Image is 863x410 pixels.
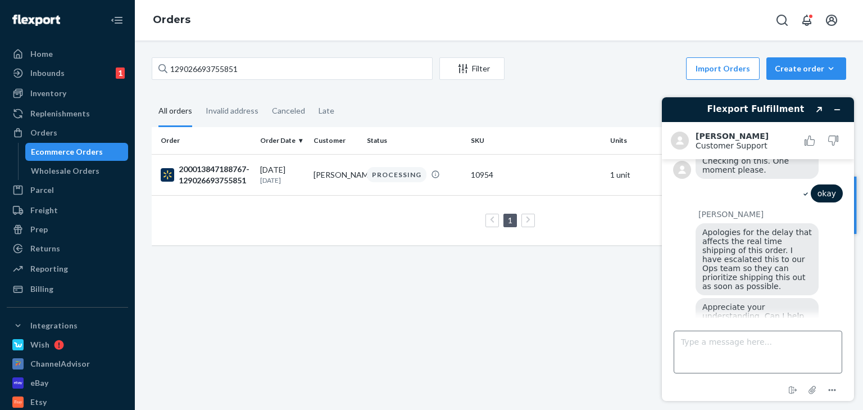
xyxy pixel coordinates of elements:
[12,15,60,26] img: Flexport logo
[606,154,659,195] td: 1 unit
[30,205,58,216] div: Freight
[7,374,128,392] a: eBay
[775,63,838,74] div: Create order
[30,263,68,274] div: Reporting
[309,154,362,195] td: [PERSON_NAME]
[7,336,128,354] a: Wish
[466,127,605,154] th: SKU
[153,13,190,26] a: Orders
[30,358,90,370] div: ChannelAdvisor
[30,397,47,408] div: Etsy
[30,184,54,196] div: Parcel
[30,88,66,99] div: Inventory
[7,260,128,278] a: Reporting
[506,215,515,225] a: Page 1 is your current page
[686,57,760,80] button: Import Orders
[7,181,128,199] a: Parcel
[440,63,504,74] div: Filter
[471,169,601,181] div: 10954
[256,127,309,154] th: Order Date
[30,127,57,138] div: Orders
[7,355,128,373] a: ChannelAdvisor
[7,45,128,63] a: Home
[820,9,843,31] button: Open account menu
[439,57,505,80] button: Filter
[206,96,258,125] div: Invalid address
[106,9,128,31] button: Close Navigation
[152,57,433,80] input: Search orders
[30,283,53,295] div: Billing
[796,9,818,31] button: Open notifications
[30,377,48,389] div: eBay
[7,317,128,335] button: Integrations
[272,96,305,125] div: Canceled
[31,146,103,157] div: Ecommerce Orders
[25,8,48,18] span: Chat
[260,164,305,185] div: [DATE]
[30,224,48,235] div: Prep
[7,105,128,123] a: Replenishments
[144,4,199,37] ol: breadcrumbs
[7,220,128,238] a: Prep
[314,136,358,145] div: Customer
[766,57,846,80] button: Create order
[30,67,65,79] div: Inbounds
[152,127,256,154] th: Order
[771,9,793,31] button: Open Search Box
[7,64,128,82] a: Inbounds1
[7,201,128,219] a: Freight
[606,127,659,154] th: Units
[319,96,334,125] div: Late
[30,48,53,60] div: Home
[7,280,128,298] a: Billing
[25,162,129,180] a: Wholesale Orders
[30,339,49,350] div: Wish
[653,88,863,410] iframe: Find more information here
[161,164,251,186] div: 200013847188767-129026693755851
[260,175,305,185] p: [DATE]
[31,165,99,177] div: Wholesale Orders
[7,240,128,258] a: Returns
[25,143,129,161] a: Ecommerce Orders
[158,96,192,127] div: All orders
[30,108,90,119] div: Replenishments
[30,243,60,254] div: Returns
[116,67,125,79] div: 1
[7,84,128,102] a: Inventory
[367,167,426,182] div: PROCESSING
[30,320,78,331] div: Integrations
[7,124,128,142] a: Orders
[362,127,466,154] th: Status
